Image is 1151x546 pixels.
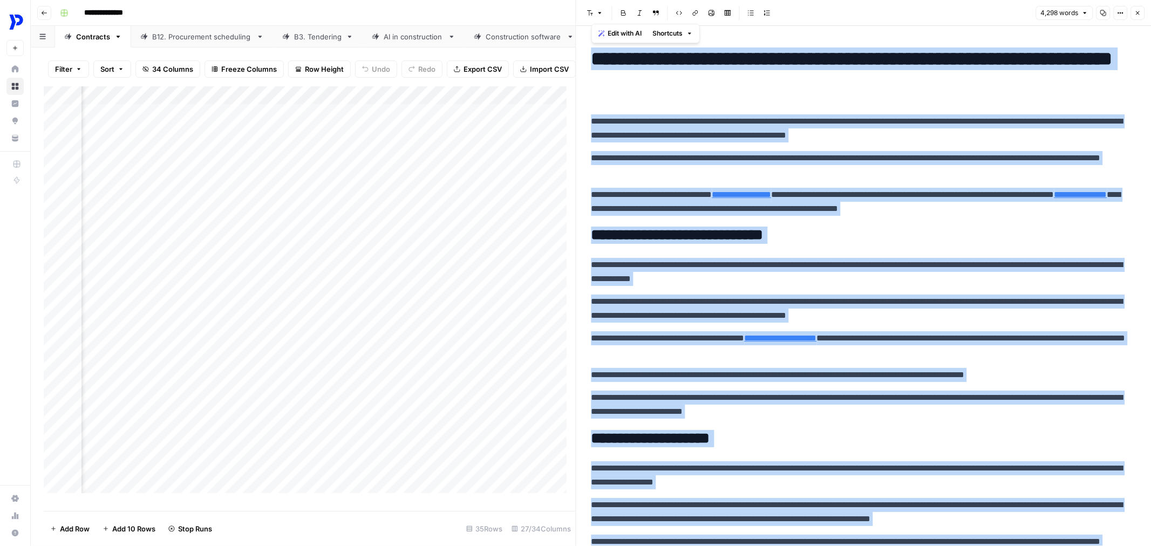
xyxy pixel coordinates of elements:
[135,60,200,78] button: 34 Columns
[6,9,24,36] button: Workspace: ProcurePro
[55,26,131,47] a: Contracts
[608,29,642,38] span: Edit with AI
[152,31,252,42] div: B12. Procurement scheduling
[131,26,273,47] a: B12. Procurement scheduling
[1036,6,1093,20] button: 4,298 words
[384,31,444,42] div: AI in construction
[205,60,284,78] button: Freeze Columns
[152,64,193,74] span: 34 Columns
[6,490,24,507] a: Settings
[530,64,569,74] span: Import CSV
[6,60,24,78] a: Home
[288,60,351,78] button: Row Height
[418,64,435,74] span: Redo
[93,60,131,78] button: Sort
[100,64,114,74] span: Sort
[447,60,509,78] button: Export CSV
[55,64,72,74] span: Filter
[178,523,212,534] span: Stop Runs
[305,64,344,74] span: Row Height
[6,78,24,95] a: Browse
[6,112,24,129] a: Opportunities
[462,520,507,537] div: 35 Rows
[6,12,26,32] img: ProcurePro Logo
[6,129,24,147] a: Your Data
[464,64,502,74] span: Export CSV
[6,524,24,542] button: Help + Support
[486,31,562,42] div: Construction software
[60,523,90,534] span: Add Row
[162,520,219,537] button: Stop Runs
[363,26,465,47] a: AI in construction
[649,26,697,40] button: Shortcuts
[355,60,397,78] button: Undo
[112,523,155,534] span: Add 10 Rows
[6,507,24,524] a: Usage
[44,520,96,537] button: Add Row
[372,64,390,74] span: Undo
[507,520,576,537] div: 27/34 Columns
[48,60,89,78] button: Filter
[76,31,110,42] div: Contracts
[594,26,646,40] button: Edit with AI
[221,64,277,74] span: Freeze Columns
[6,95,24,112] a: Insights
[465,26,583,47] a: Construction software
[273,26,363,47] a: B3. Tendering
[653,29,683,38] span: Shortcuts
[294,31,342,42] div: B3. Tendering
[96,520,162,537] button: Add 10 Rows
[513,60,576,78] button: Import CSV
[401,60,442,78] button: Redo
[1040,8,1078,18] span: 4,298 words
